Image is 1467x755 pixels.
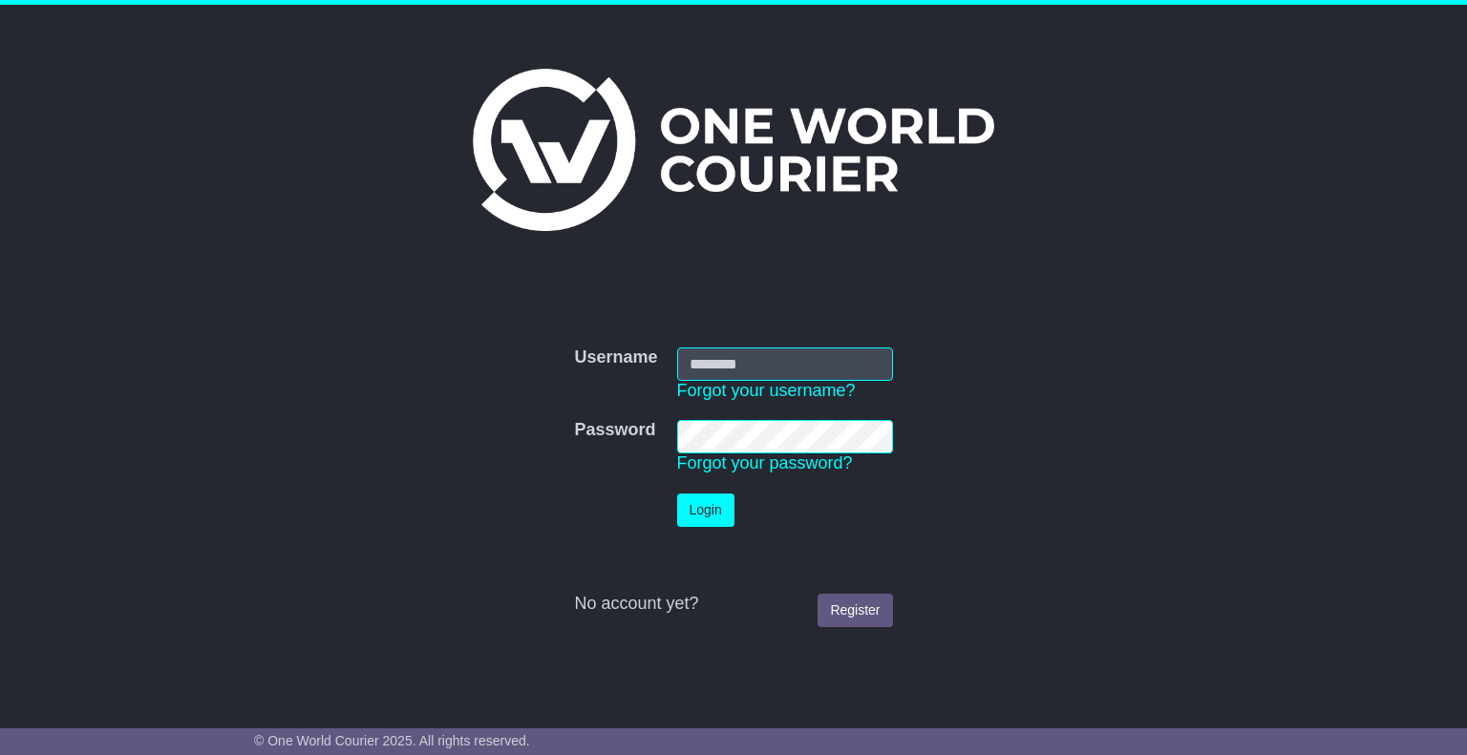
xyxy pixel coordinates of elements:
[574,347,657,368] label: Username
[818,594,892,627] a: Register
[677,381,856,400] a: Forgot your username?
[677,453,853,472] a: Forgot your password?
[677,493,734,527] button: Login
[473,69,994,231] img: One World
[574,594,892,615] div: No account yet?
[254,733,530,748] span: © One World Courier 2025. All rights reserved.
[574,420,655,441] label: Password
